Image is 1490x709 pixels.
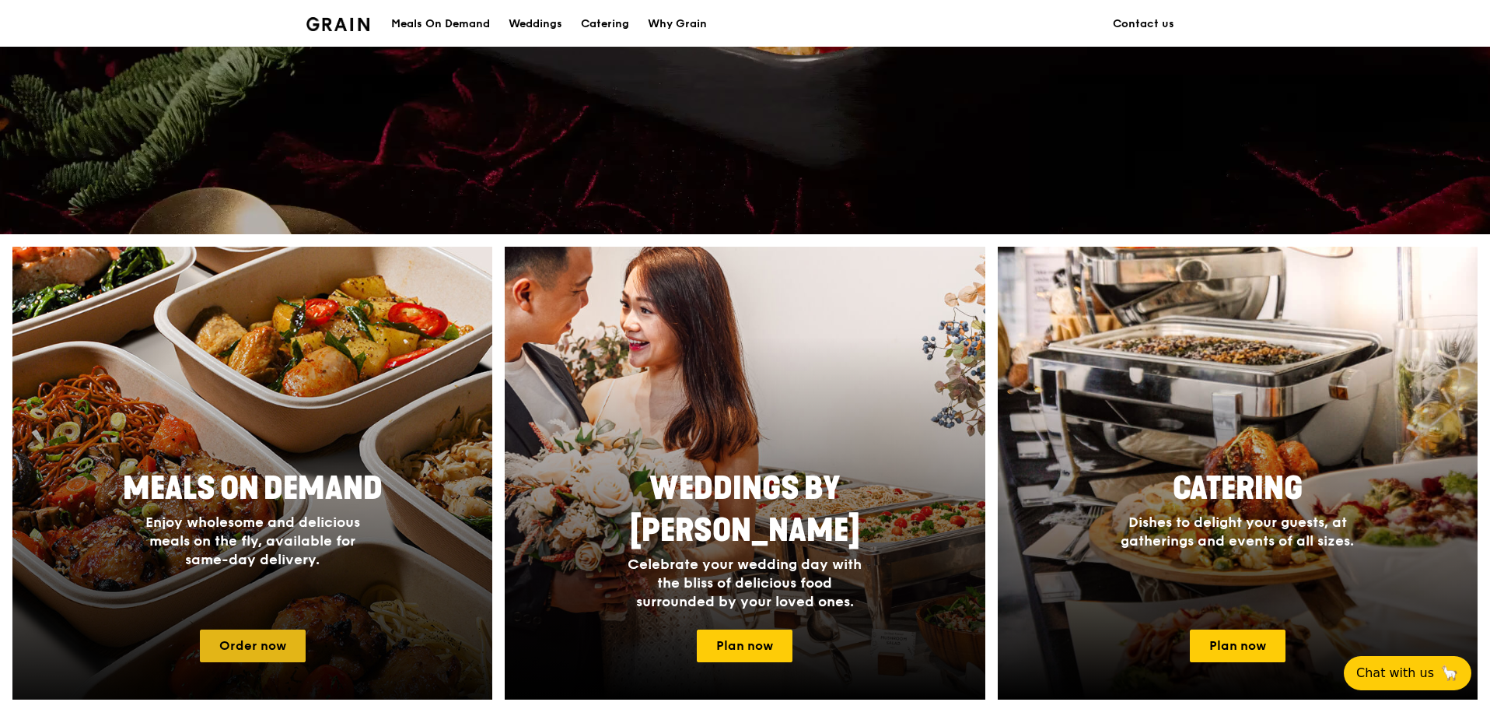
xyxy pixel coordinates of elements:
button: Chat with us🦙 [1344,656,1471,690]
a: CateringDishes to delight your guests, at gatherings and events of all sizes.Plan now [998,247,1478,700]
div: Meals On Demand [391,1,490,47]
span: 🦙 [1440,664,1459,683]
a: Meals On DemandEnjoy wholesome and delicious meals on the fly, available for same-day delivery.Or... [12,247,492,700]
a: Contact us [1104,1,1184,47]
a: Plan now [697,630,792,662]
img: Grain [306,17,369,31]
a: Order now [200,630,306,662]
div: Catering [581,1,629,47]
img: catering-card.e1cfaf3e.jpg [998,247,1478,700]
span: Enjoy wholesome and delicious meals on the fly, available for same-day delivery. [145,514,360,568]
a: Catering [572,1,638,47]
a: Weddings by [PERSON_NAME]Celebrate your wedding day with the bliss of delicious food surrounded b... [505,247,985,700]
a: Weddings [499,1,572,47]
div: Weddings [509,1,562,47]
img: weddings-card.4f3003b8.jpg [505,247,985,700]
div: Why Grain [648,1,707,47]
span: Dishes to delight your guests, at gatherings and events of all sizes. [1121,514,1354,549]
span: Chat with us [1356,664,1434,683]
span: Catering [1173,470,1303,507]
a: Why Grain [638,1,716,47]
span: Celebrate your wedding day with the bliss of delicious food surrounded by your loved ones. [628,556,862,610]
a: Plan now [1190,630,1285,662]
span: Weddings by [PERSON_NAME] [630,470,860,549]
span: Meals On Demand [123,470,383,507]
